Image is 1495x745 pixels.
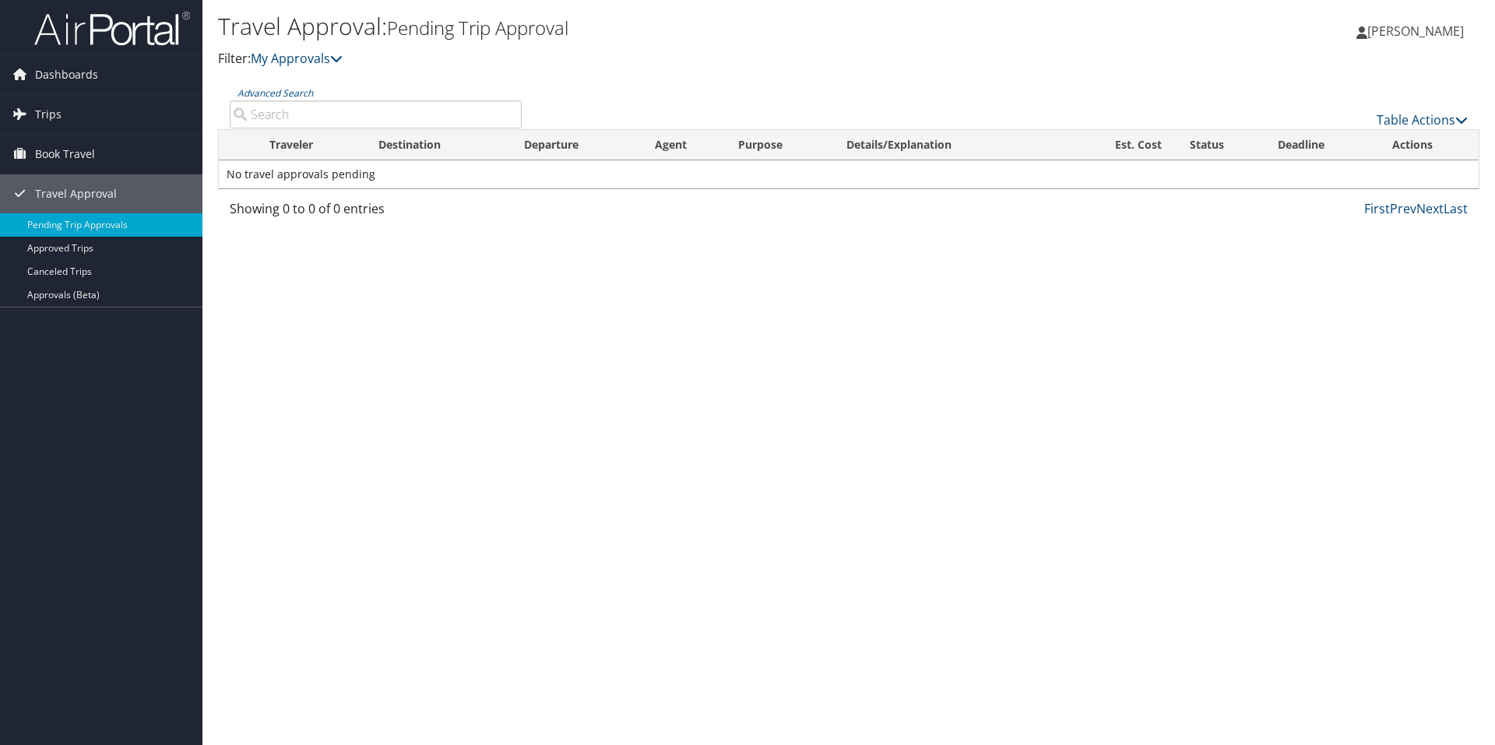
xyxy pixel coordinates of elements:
a: [PERSON_NAME] [1356,8,1479,54]
small: Pending Trip Approval [387,15,568,40]
th: Departure: activate to sort column ascending [510,130,642,160]
th: Status: activate to sort column ascending [1176,130,1264,160]
th: Details/Explanation [832,130,1064,160]
th: Actions [1378,130,1479,160]
span: [PERSON_NAME] [1367,23,1464,40]
td: No travel approvals pending [219,160,1479,188]
a: Prev [1390,200,1416,217]
a: First [1364,200,1390,217]
span: Travel Approval [35,174,117,213]
span: Trips [35,95,62,134]
h1: Travel Approval: [218,10,1059,43]
th: Destination: activate to sort column ascending [364,130,510,160]
th: Traveler: activate to sort column ascending [255,130,364,160]
th: Est. Cost: activate to sort column ascending [1064,130,1176,160]
a: Next [1416,200,1444,217]
th: Agent [641,130,723,160]
th: Deadline: activate to sort column descending [1264,130,1379,160]
a: Last [1444,200,1468,217]
div: Showing 0 to 0 of 0 entries [230,199,522,226]
a: Advanced Search [237,86,313,100]
span: Book Travel [35,135,95,174]
input: Advanced Search [230,100,522,128]
img: airportal-logo.png [34,10,190,47]
a: My Approvals [251,50,343,67]
p: Filter: [218,49,1059,69]
th: Purpose [724,130,832,160]
span: Dashboards [35,55,98,94]
a: Table Actions [1377,111,1468,128]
